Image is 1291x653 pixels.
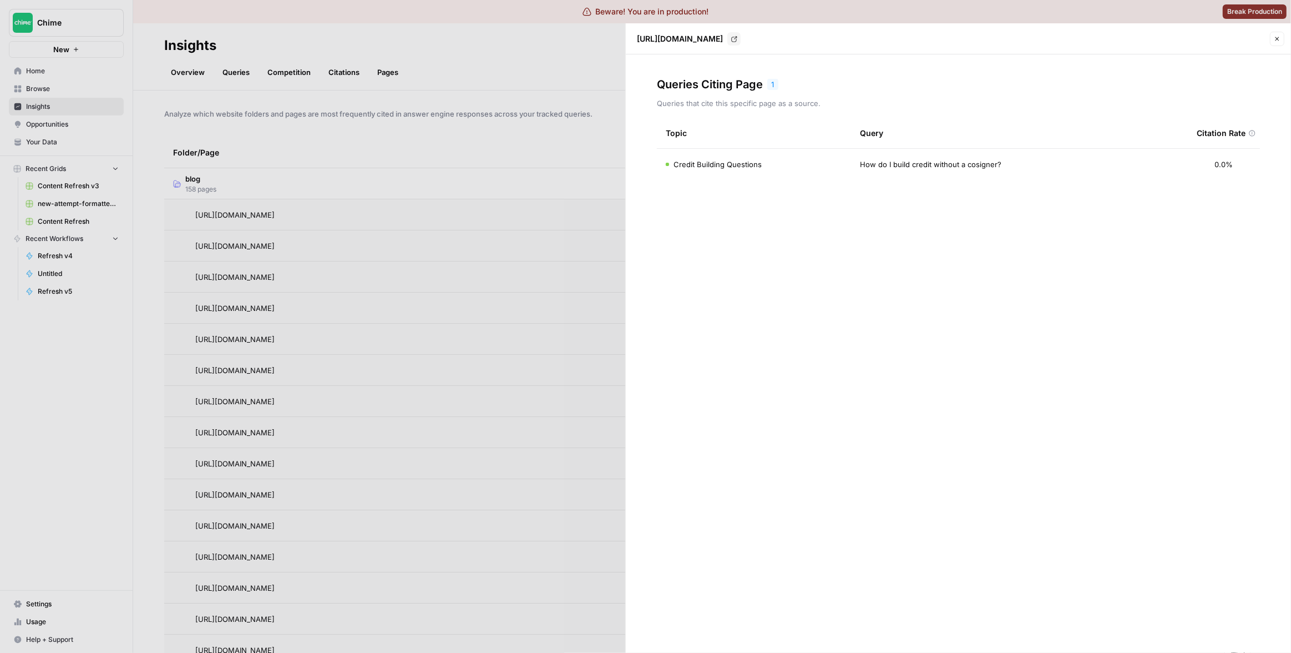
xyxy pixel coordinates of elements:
a: Go to page https://www.chime.com/blog/authorized-user-credit-card/ [727,32,741,46]
span: How do I build credit without a cosigner? [860,159,1001,170]
h3: Queries Citing Page [657,77,763,92]
div: 1 [767,79,778,90]
p: [URL][DOMAIN_NAME] [637,33,723,44]
span: 0.0% [1215,159,1233,170]
span: Citation Rate [1197,128,1246,139]
span: Credit Building Questions [674,159,762,170]
div: Query [860,118,1179,148]
div: Topic [666,118,687,148]
p: Queries that cite this specific page as a source. [657,98,1260,109]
